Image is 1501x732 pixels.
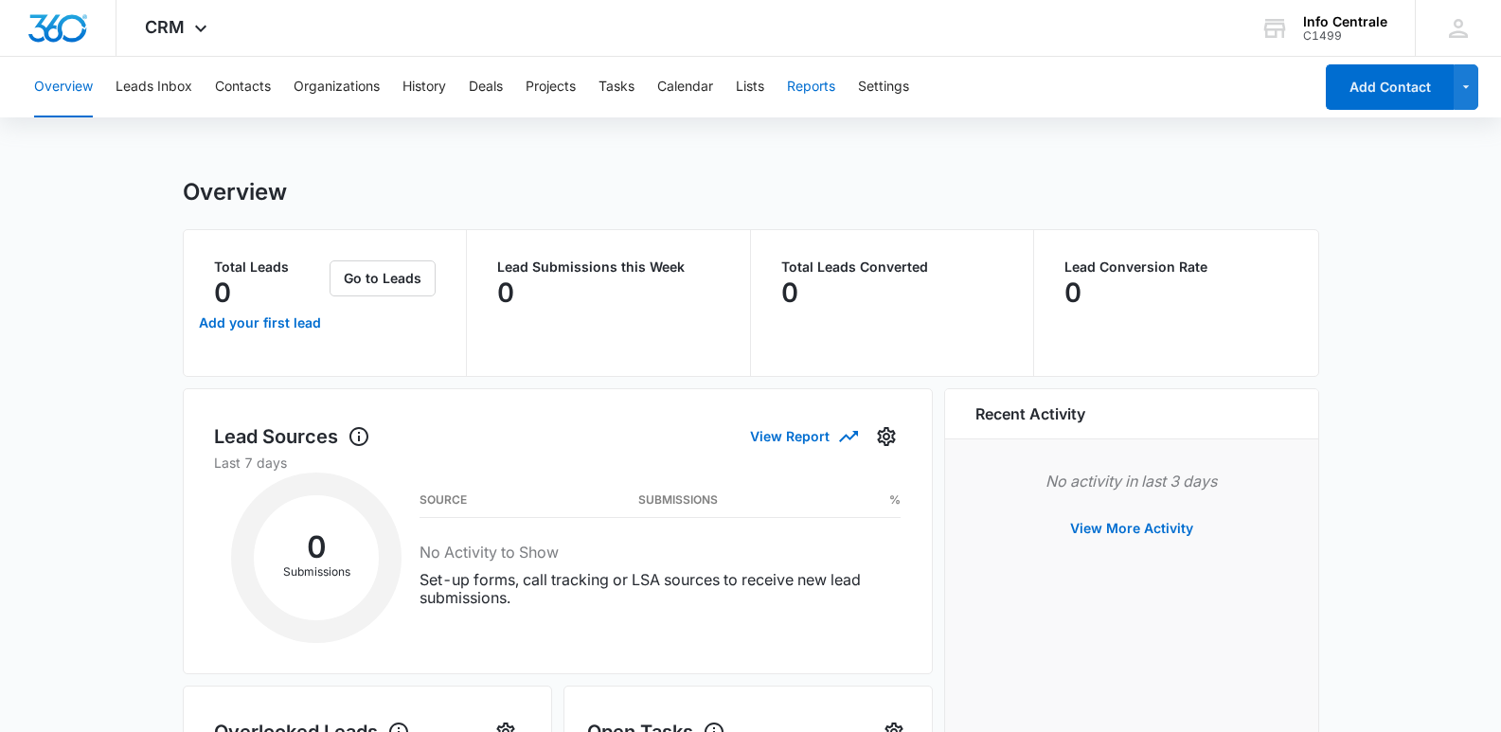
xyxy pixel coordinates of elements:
p: Lead Submissions this Week [497,260,720,274]
button: Settings [871,421,902,452]
p: Lead Conversion Rate [1064,260,1288,274]
p: 0 [497,277,514,308]
p: Total Leads Converted [781,260,1004,274]
h3: Submissions [638,495,718,505]
button: Go to Leads [330,260,436,296]
button: View More Activity [1051,506,1212,551]
button: Projects [526,57,576,117]
h3: Source [420,495,467,505]
h2: 0 [254,535,379,560]
p: 0 [781,277,798,308]
button: Leads Inbox [116,57,192,117]
p: Total Leads [214,260,327,274]
button: Overview [34,57,93,117]
a: Go to Leads [330,270,436,286]
p: No activity in last 3 days [975,470,1288,492]
div: account name [1303,14,1387,29]
h3: % [889,495,901,505]
button: History [402,57,446,117]
h1: Overview [183,178,287,206]
button: Calendar [657,57,713,117]
p: Set-up forms, call tracking or LSA sources to receive new lead submissions. [420,571,901,607]
p: 0 [1064,277,1081,308]
button: Tasks [599,57,634,117]
button: Reports [787,57,835,117]
a: Add your first lead [195,300,327,346]
p: Submissions [254,563,379,580]
p: 0 [214,277,231,308]
span: CRM [145,17,185,37]
h1: Lead Sources [214,422,370,451]
h6: Recent Activity [975,402,1085,425]
button: Add Contact [1326,64,1454,110]
div: account id [1303,29,1387,43]
button: Settings [858,57,909,117]
button: Lists [736,57,764,117]
button: Contacts [215,57,271,117]
h3: No Activity to Show [420,541,901,563]
button: Deals [469,57,503,117]
button: View Report [750,420,856,453]
p: Last 7 days [214,453,902,473]
button: Organizations [294,57,380,117]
